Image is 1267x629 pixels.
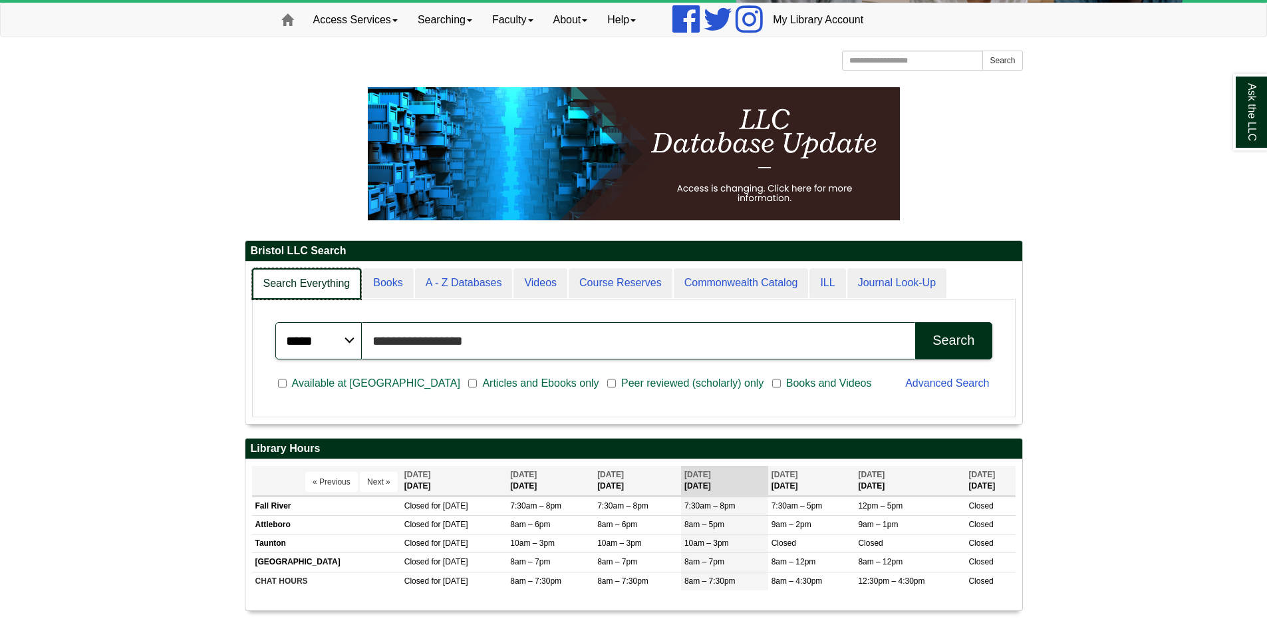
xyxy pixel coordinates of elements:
h2: Bristol LLC Search [245,241,1022,262]
a: Searching [408,3,482,37]
span: 10am – 3pm [597,538,642,548]
span: Closed [968,538,993,548]
th: [DATE] [507,466,594,496]
th: [DATE] [855,466,965,496]
a: Course Reserves [569,268,672,298]
span: Closed [404,520,429,529]
span: Closed [968,520,993,529]
a: About [543,3,598,37]
span: [DATE] [510,470,537,479]
th: [DATE] [965,466,1015,496]
a: A - Z Databases [415,268,513,298]
button: Search [982,51,1022,71]
span: 8am – 7:30pm [684,576,736,586]
span: 7:30am – 8pm [597,501,648,511]
input: Peer reviewed (scholarly) only [607,377,616,389]
span: 8am – 7pm [684,557,724,566]
a: Videos [513,268,567,298]
span: 8am – 7:30pm [510,576,561,586]
span: Closed [404,501,429,511]
span: 9am – 1pm [858,520,898,529]
a: My Library Account [763,3,873,37]
a: Help [597,3,646,37]
span: Closed [858,538,883,548]
td: Fall River [252,497,401,515]
span: for [DATE] [431,501,468,511]
td: CHAT HOURS [252,572,401,590]
input: Available at [GEOGRAPHIC_DATA] [278,377,287,389]
span: [DATE] [597,470,624,479]
span: 10am – 3pm [510,538,555,548]
td: Attleboro [252,516,401,534]
span: Closed [404,538,429,548]
input: Articles and Ebooks only [468,377,477,389]
span: Closed [772,538,796,548]
span: 8am – 12pm [772,557,816,566]
a: Search Everything [252,268,362,300]
span: for [DATE] [431,557,468,566]
span: 8am – 4:30pm [772,576,823,586]
span: [DATE] [968,470,995,479]
span: Closed [968,576,993,586]
a: Access Services [303,3,408,37]
span: [DATE] [772,470,798,479]
span: 12:30pm – 4:30pm [858,576,924,586]
th: [DATE] [681,466,768,496]
span: [DATE] [404,470,431,479]
span: 8am – 6pm [510,520,550,529]
span: 8am – 7pm [510,557,550,566]
span: for [DATE] [431,538,468,548]
a: Faculty [482,3,543,37]
span: Closed [404,576,429,586]
span: for [DATE] [431,576,468,586]
h2: Library Hours [245,439,1022,459]
span: Available at [GEOGRAPHIC_DATA] [287,375,466,391]
span: 8am – 12pm [858,557,903,566]
th: [DATE] [401,466,507,496]
span: 8am – 6pm [597,520,637,529]
a: Advanced Search [905,377,989,389]
span: Peer reviewed (scholarly) only [616,375,769,391]
a: Books [362,268,413,298]
span: 7:30am – 8pm [684,501,736,511]
th: [DATE] [594,466,681,496]
a: Journal Look-Up [847,268,946,298]
th: [DATE] [768,466,855,496]
img: HTML tutorial [368,87,900,220]
span: Closed [404,557,429,566]
span: Closed [968,557,993,566]
button: « Previous [305,472,358,492]
span: 10am – 3pm [684,538,729,548]
span: [DATE] [858,470,885,479]
a: Commonwealth Catalog [674,268,809,298]
span: 8am – 7:30pm [597,576,648,586]
button: Next » [360,472,398,492]
span: 12pm – 5pm [858,501,903,511]
button: Search [915,322,992,359]
span: 7:30am – 5pm [772,501,823,511]
span: [DATE] [684,470,711,479]
span: Books and Videos [781,375,877,391]
a: ILL [809,268,845,298]
span: 8am – 5pm [684,520,724,529]
span: 9am – 2pm [772,520,811,529]
span: Articles and Ebooks only [477,375,604,391]
input: Books and Videos [772,377,781,389]
span: 8am – 7pm [597,557,637,566]
td: Taunton [252,534,401,553]
span: for [DATE] [431,520,468,529]
div: Search [932,333,974,348]
td: [GEOGRAPHIC_DATA] [252,553,401,572]
span: Closed [968,501,993,511]
span: 7:30am – 8pm [510,501,561,511]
